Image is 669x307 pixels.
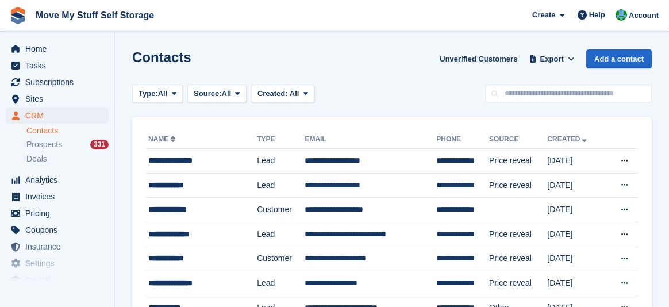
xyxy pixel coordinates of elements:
[25,91,94,107] span: Sites
[547,173,605,198] td: [DATE]
[9,7,26,24] img: stora-icon-8386f47178a22dfd0bd8f6a31ec36ba5ce8667c1dd55bd0f319d3a0aa187defe.svg
[489,173,547,198] td: Price reveal
[6,239,109,255] a: menu
[6,108,109,124] a: menu
[25,272,94,288] span: Capital
[6,272,109,288] a: menu
[489,222,547,247] td: Price reveal
[586,49,652,68] a: Add a contact
[6,205,109,221] a: menu
[257,173,305,198] td: Lead
[547,271,605,296] td: [DATE]
[6,41,109,57] a: menu
[589,9,605,21] span: Help
[194,88,221,99] span: Source:
[31,6,159,25] a: Move My Stuff Self Storage
[26,125,109,136] a: Contacts
[6,189,109,205] a: menu
[435,49,522,68] a: Unverified Customers
[139,88,158,99] span: Type:
[436,131,489,149] th: Phone
[6,74,109,90] a: menu
[532,9,555,21] span: Create
[547,149,605,174] td: [DATE]
[547,135,589,143] a: Created
[25,239,94,255] span: Insurance
[25,172,94,188] span: Analytics
[26,153,109,165] a: Deals
[25,205,94,221] span: Pricing
[90,140,109,149] div: 331
[132,49,191,65] h1: Contacts
[547,198,605,222] td: [DATE]
[257,89,288,98] span: Created:
[257,149,305,174] td: Lead
[148,135,178,143] a: Name
[526,49,577,68] button: Export
[540,53,564,65] span: Export
[616,9,627,21] img: Dan
[547,247,605,271] td: [DATE]
[257,198,305,222] td: Customer
[25,57,94,74] span: Tasks
[6,91,109,107] a: menu
[26,139,62,150] span: Prospects
[547,222,605,247] td: [DATE]
[489,247,547,271] td: Price reveal
[629,10,659,21] span: Account
[6,255,109,271] a: menu
[25,41,94,57] span: Home
[489,149,547,174] td: Price reveal
[158,88,168,99] span: All
[6,57,109,74] a: menu
[290,89,299,98] span: All
[26,153,47,164] span: Deals
[222,88,232,99] span: All
[25,255,94,271] span: Settings
[489,131,547,149] th: Source
[251,85,314,103] button: Created: All
[257,222,305,247] td: Lead
[6,172,109,188] a: menu
[26,139,109,151] a: Prospects 331
[25,108,94,124] span: CRM
[6,222,109,238] a: menu
[132,85,183,103] button: Type: All
[25,189,94,205] span: Invoices
[25,222,94,238] span: Coupons
[257,271,305,296] td: Lead
[257,247,305,271] td: Customer
[489,271,547,296] td: Price reveal
[187,85,247,103] button: Source: All
[257,131,305,149] th: Type
[25,74,94,90] span: Subscriptions
[305,131,436,149] th: Email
